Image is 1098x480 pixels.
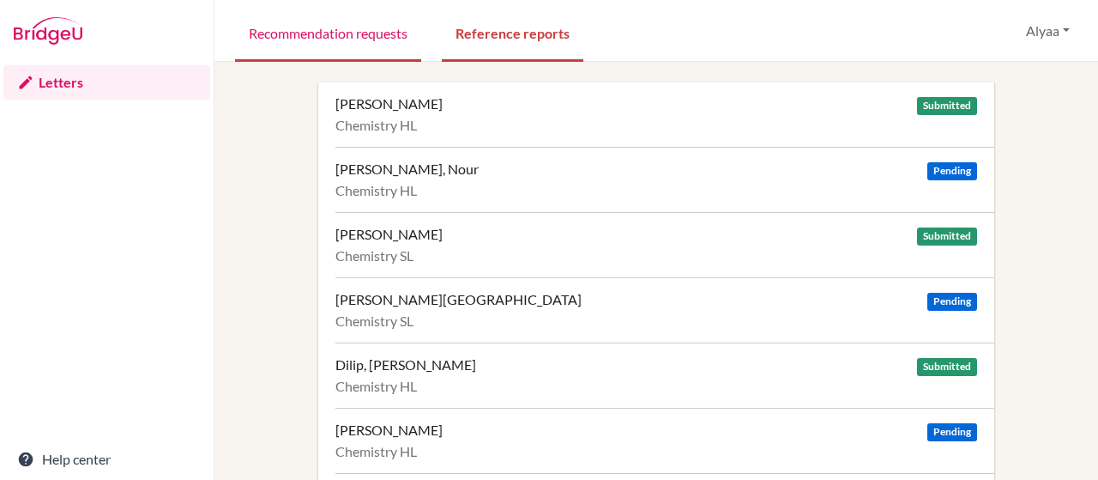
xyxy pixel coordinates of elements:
[335,443,977,460] div: Chemistry HL
[335,408,994,473] a: [PERSON_NAME] Pending Chemistry HL
[335,212,994,277] a: [PERSON_NAME] Submitted Chemistry SL
[335,117,977,134] div: Chemistry HL
[335,422,443,439] div: [PERSON_NAME]
[335,247,977,264] div: Chemistry SL
[927,423,977,441] span: Pending
[335,182,977,199] div: Chemistry HL
[3,65,210,100] a: Letters
[335,291,582,308] div: [PERSON_NAME][GEOGRAPHIC_DATA]
[14,17,82,45] img: Bridge-U
[927,162,977,180] span: Pending
[1018,15,1077,47] button: Alyaa
[917,228,977,246] span: Submitted
[335,147,994,212] a: [PERSON_NAME], Nour Pending Chemistry HL
[335,343,994,408] a: Dilip, [PERSON_NAME] Submitted Chemistry HL
[335,226,443,243] div: [PERSON_NAME]
[917,358,977,376] span: Submitted
[442,3,583,62] a: Reference reports
[927,293,977,311] span: Pending
[3,442,210,477] a: Help center
[235,3,421,62] a: Recommendation requests
[335,378,977,395] div: Chemistry HL
[335,82,994,147] a: [PERSON_NAME] Submitted Chemistry HL
[335,277,994,343] a: [PERSON_NAME][GEOGRAPHIC_DATA] Pending Chemistry SL
[335,161,479,178] div: [PERSON_NAME], Nour
[335,356,476,374] div: Dilip, [PERSON_NAME]
[917,97,977,115] span: Submitted
[335,95,443,112] div: [PERSON_NAME]
[335,313,977,330] div: Chemistry SL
